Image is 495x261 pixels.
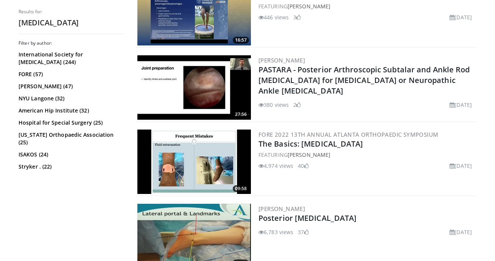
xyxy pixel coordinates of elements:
[293,13,301,21] li: 3
[450,162,472,170] li: [DATE]
[258,162,293,170] li: 4,974 views
[258,213,356,223] a: Posterior [MEDICAL_DATA]
[288,3,330,10] a: [PERSON_NAME]
[293,101,301,109] li: 2
[298,162,308,170] li: 40
[450,13,472,21] li: [DATE]
[137,55,251,120] a: 27:56
[19,51,123,66] a: International Society for [MEDICAL_DATA] (244)
[258,139,363,149] a: The Basics: [MEDICAL_DATA]
[298,228,308,236] li: 37
[258,151,475,159] div: FEATURING
[258,205,305,213] a: [PERSON_NAME]
[233,111,249,118] span: 27:56
[19,131,123,146] a: [US_STATE] Orthopaedic Association (25)
[258,228,293,236] li: 6,783 views
[137,55,251,120] img: 96e9603a-ae17-4ec1-b4d8-ea1df7a30e1b.300x170_q85_crop-smart_upscale.jpg
[258,2,475,10] div: FEATURING
[19,151,123,158] a: ISAKOS (24)
[258,56,305,64] a: [PERSON_NAME]
[288,151,330,158] a: [PERSON_NAME]
[19,163,123,170] a: Stryker . (22)
[19,95,123,102] a: NYU Langone (32)
[137,130,251,194] img: 2ff8c994-fb05-4bbf-ae6f-813507ed6c90.300x170_q85_crop-smart_upscale.jpg
[19,9,125,15] p: Results for:
[450,228,472,236] li: [DATE]
[19,107,123,114] a: American Hip Institute (32)
[19,70,123,78] a: FORE (57)
[450,101,472,109] li: [DATE]
[137,130,251,194] a: 09:58
[258,131,438,138] a: FORE 2022 13th Annual Atlanta Orthopaedic Symposium
[258,101,289,109] li: 380 views
[19,40,125,46] h3: Filter by author:
[19,83,123,90] a: [PERSON_NAME] (47)
[233,37,249,44] span: 16:57
[19,18,125,28] h2: [MEDICAL_DATA]
[258,13,289,21] li: 446 views
[19,119,123,127] a: Hospital for Special Surgery (25)
[233,185,249,192] span: 09:58
[258,64,470,96] a: PASTARA - Posterior Arthroscopic Subtalar and Ankle Rod [MEDICAL_DATA] for [MEDICAL_DATA] or Neur...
